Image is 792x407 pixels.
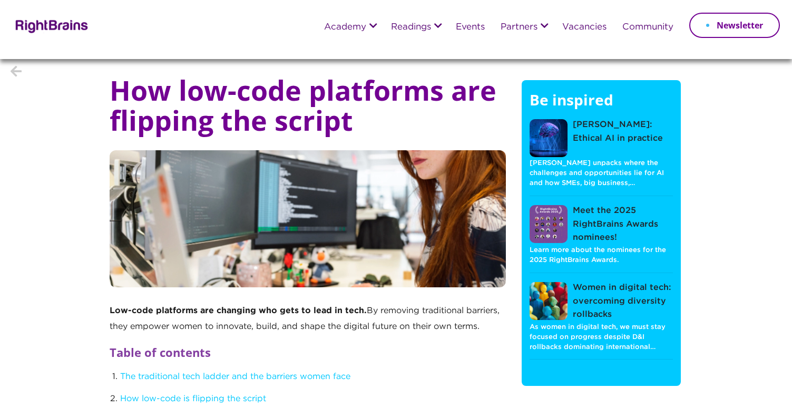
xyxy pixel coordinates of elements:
a: Vacancies [562,23,607,32]
p: Learn more about the nominees for the 2025 RightBrains Awards. [530,245,673,266]
a: The traditional tech ladder and the barriers women face [120,373,350,381]
p: As women in digital tech, we must stay focused on progress despite D&I rollbacks dominating inter... [530,322,673,353]
h5: Be inspired [530,91,673,119]
strong: Low-code platforms are changing who gets to lead in tech. [110,307,367,315]
a: Partners [501,23,537,32]
a: Events [456,23,485,32]
a: Readings [391,23,431,32]
a: Academy [324,23,366,32]
a: [PERSON_NAME]: Ethical AI in practice [530,118,673,158]
span: Table of contents [110,344,211,360]
a: How low-code is flipping the script [120,395,266,403]
h1: How low-code platforms are flipping the script [110,75,506,135]
p: By removing traditional barriers, they empower women to innovate, build, and shape the digital fu... [110,303,506,343]
p: [PERSON_NAME] unpacks where the challenges and opportunities lie for AI and how SMEs, big business,… [530,158,673,189]
img: Rightbrains [12,18,89,33]
a: Meet the 2025 RightBrains Awards nominees! [530,204,673,245]
a: Newsletter [689,13,780,38]
a: Women in digital tech: overcoming diversity rollbacks [530,281,673,322]
a: Community [622,23,673,32]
